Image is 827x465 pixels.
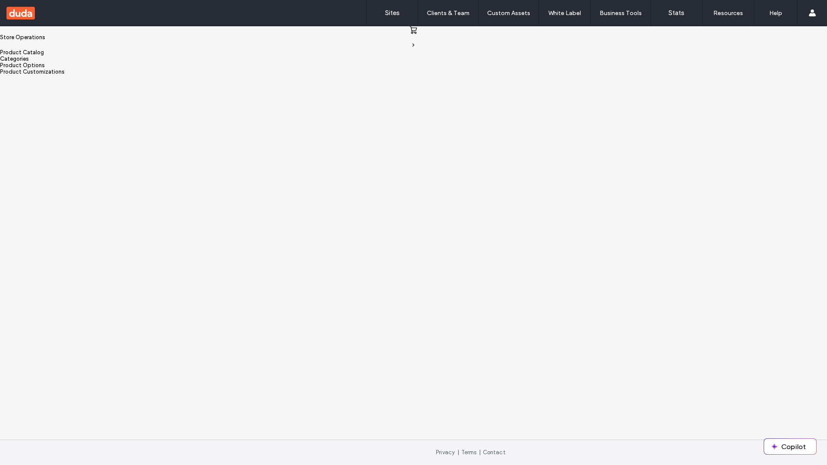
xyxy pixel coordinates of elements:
label: White Label [548,9,581,17]
label: Help [769,9,782,17]
label: Sites [385,9,400,17]
label: Custom Assets [487,9,530,17]
label: Clients & Team [427,9,469,17]
a: Contact [483,449,506,456]
label: Resources [713,9,743,17]
span: | [479,449,481,456]
a: Privacy [436,449,455,456]
button: Copilot [764,439,816,454]
label: Stats [668,9,684,17]
a: Terms [461,449,477,456]
label: Business Tools [600,9,642,17]
span: | [457,449,459,456]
